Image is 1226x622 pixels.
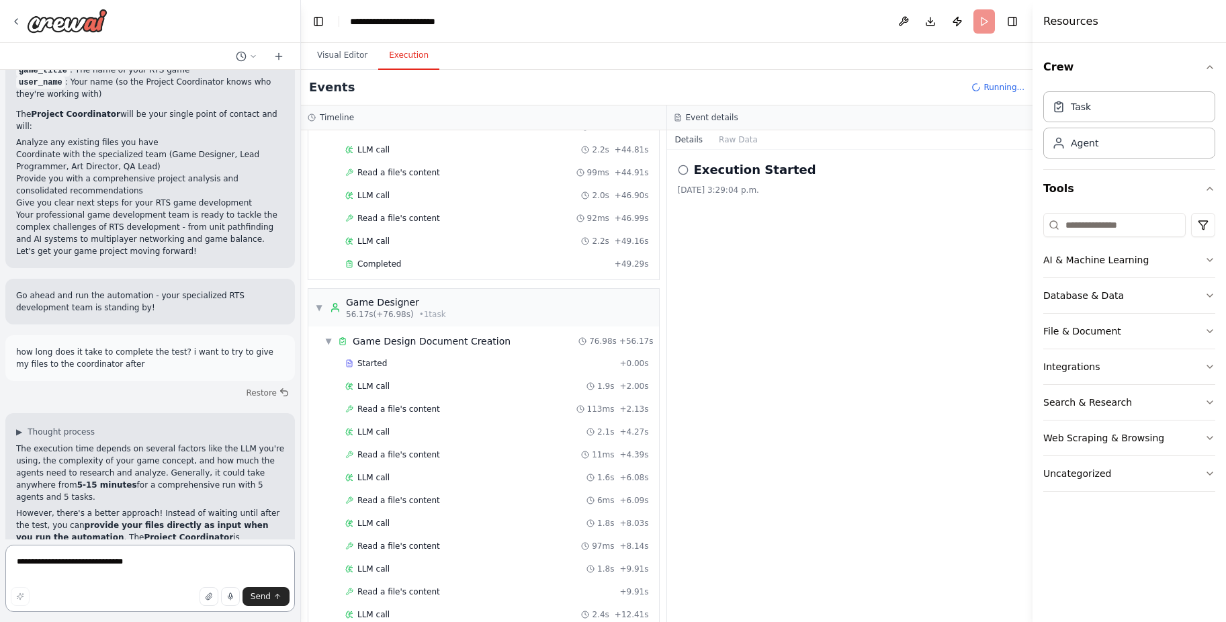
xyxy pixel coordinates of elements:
[615,190,649,201] span: + 46.90s
[1043,208,1215,502] div: Tools
[357,404,440,414] span: Read a file's content
[1043,467,1111,480] div: Uncategorized
[619,404,648,414] span: + 2.13s
[615,609,649,620] span: + 12.41s
[251,591,271,602] span: Send
[619,336,654,347] span: + 56.17s
[357,472,390,483] span: LLM call
[1071,136,1098,150] div: Agent
[16,136,284,148] li: Analyze any existing files you have
[346,296,446,309] div: Game Designer
[592,190,609,201] span: 2.0s
[1043,349,1215,384] button: Integrations
[589,336,617,347] span: 76.98s
[597,495,615,506] span: 6ms
[16,507,284,568] p: However, there's a better approach! Instead of waiting until after the test, you can . The is spe...
[1003,12,1022,31] button: Hide right sidebar
[16,108,284,132] p: The will be your single point of contact and will:
[619,564,648,574] span: + 9.91s
[619,358,648,369] span: + 0.00s
[240,384,295,402] button: Restore
[357,167,440,178] span: Read a file's content
[1043,324,1121,338] div: File & Document
[16,443,284,503] p: The execution time depends on several factors like the LLM you're using, the complexity of your g...
[983,82,1024,93] span: Running...
[357,259,401,269] span: Completed
[11,587,30,606] button: Improve this prompt
[16,290,284,314] p: Go ahead and run the automation - your specialized RTS development team is standing by!
[16,77,65,89] code: user_name
[592,449,614,460] span: 11ms
[419,309,446,320] span: • 1 task
[619,541,648,551] span: + 8.14s
[1043,314,1215,349] button: File & Document
[1043,278,1215,313] button: Database & Data
[711,130,766,149] button: Raw Data
[615,213,649,224] span: + 46.99s
[16,148,284,173] li: Coordinate with the specialized team (Game Designer, Lead Programmer, Art Director, QA Lead)
[324,336,333,347] span: ▼
[619,381,648,392] span: + 2.00s
[357,495,440,506] span: Read a file's content
[346,309,414,320] span: 56.17s (+76.98s)
[1043,253,1149,267] div: AI & Machine Learning
[597,381,614,392] span: 1.9s
[1043,456,1215,491] button: Uncategorized
[357,236,390,247] span: LLM call
[357,427,390,437] span: LLM call
[16,346,284,370] p: how long does it take to complete the test? i want to try to give my files to the coordinator after
[597,472,614,483] span: 1.6s
[77,480,137,490] strong: 5-15 minutes
[1043,396,1132,409] div: Search & Research
[378,42,439,70] button: Execution
[357,518,390,529] span: LLM call
[1043,385,1215,420] button: Search & Research
[592,144,609,155] span: 2.2s
[16,427,22,437] span: ▶
[592,236,609,247] span: 2.2s
[592,541,614,551] span: 97ms
[619,495,648,506] span: + 6.09s
[597,427,614,437] span: 2.1s
[678,185,1022,195] div: [DATE] 3:29:04 p.m.
[587,213,609,224] span: 92ms
[587,167,609,178] span: 99ms
[309,12,328,31] button: Hide left sidebar
[357,213,440,224] span: Read a file's content
[16,427,95,437] button: ▶Thought process
[309,78,355,97] h2: Events
[592,609,609,620] span: 2.4s
[1043,48,1215,86] button: Crew
[1043,360,1100,373] div: Integrations
[16,76,284,100] li: : Your name (so the Project Coordinator knows who they're working with)
[357,381,390,392] span: LLM call
[31,109,120,119] strong: Project Coordinator
[357,358,387,369] span: Started
[16,209,284,257] p: Your professional game development team is ready to tackle the complex challenges of RTS developm...
[667,130,711,149] button: Details
[16,521,269,542] strong: provide your files directly as input when you run the automation
[1043,289,1124,302] div: Database & Data
[27,9,107,33] img: Logo
[619,427,648,437] span: + 4.27s
[619,518,648,529] span: + 8.03s
[1043,170,1215,208] button: Tools
[357,190,390,201] span: LLM call
[200,587,218,606] button: Upload files
[597,518,614,529] span: 1.8s
[1043,431,1164,445] div: Web Scraping & Browsing
[16,197,284,209] li: Give you clear next steps for your RTS game development
[357,564,390,574] span: LLM call
[619,449,648,460] span: + 4.39s
[1043,242,1215,277] button: AI & Machine Learning
[694,161,816,179] h2: Execution Started
[306,42,378,70] button: Visual Editor
[597,564,614,574] span: 1.8s
[357,144,390,155] span: LLM call
[615,236,649,247] span: + 49.16s
[350,15,478,28] nav: breadcrumb
[619,472,648,483] span: + 6.08s
[357,609,390,620] span: LLM call
[221,587,240,606] button: Click to speak your automation idea
[587,404,615,414] span: 113ms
